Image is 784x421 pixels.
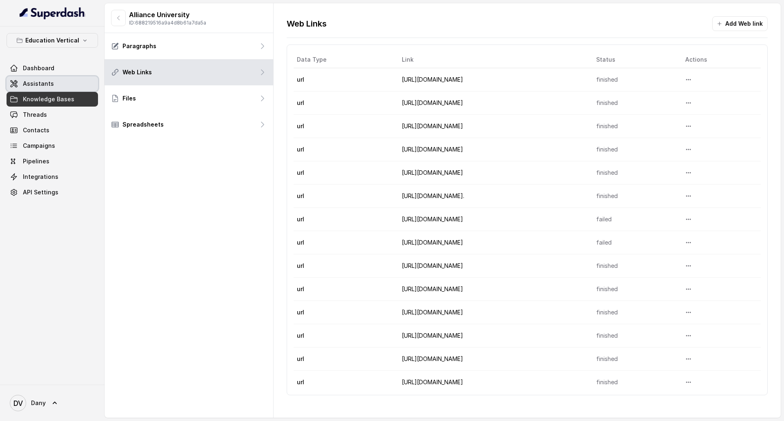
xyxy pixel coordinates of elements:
[122,120,164,129] p: Spreadsheets
[590,115,679,138] td: finished
[23,80,54,88] span: Assistants
[402,309,463,316] a: [URL][DOMAIN_NAME]
[712,16,768,31] button: Add Web link
[7,154,98,169] a: Pipelines
[402,216,463,223] a: [URL][DOMAIN_NAME]
[7,92,98,107] a: Knowledge Bases
[294,68,395,91] td: url
[590,161,679,185] td: finished
[122,68,152,76] p: Web Links
[294,115,395,138] td: url
[402,239,463,246] a: [URL][DOMAIN_NAME]
[681,189,696,203] button: More options
[122,94,136,102] p: Files
[681,305,696,320] button: More options
[681,212,696,227] button: More options
[402,285,463,292] a: [URL][DOMAIN_NAME]
[294,91,395,115] td: url
[590,51,679,68] th: Status
[294,161,395,185] td: url
[402,123,463,129] a: [URL][DOMAIN_NAME]
[7,185,98,200] a: API Settings
[681,72,696,87] button: More options
[402,76,463,83] a: [URL][DOMAIN_NAME]
[402,169,463,176] a: [URL][DOMAIN_NAME]
[294,278,395,301] td: url
[681,235,696,250] button: More options
[681,96,696,110] button: More options
[590,301,679,324] td: finished
[294,138,395,161] td: url
[590,208,679,231] td: failed
[23,64,54,72] span: Dashboard
[13,399,23,408] text: DV
[590,371,679,394] td: finished
[590,138,679,161] td: finished
[681,328,696,343] button: More options
[294,254,395,278] td: url
[294,208,395,231] td: url
[7,138,98,153] a: Campaigns
[23,173,58,181] span: Integrations
[122,42,156,50] p: Paragraphs
[129,10,206,20] p: Alliance University
[402,146,463,153] a: [URL][DOMAIN_NAME]
[402,379,463,385] a: [URL][DOMAIN_NAME]
[402,332,463,339] a: [URL][DOMAIN_NAME]
[402,99,463,106] a: [URL][DOMAIN_NAME]
[294,324,395,347] td: url
[402,262,463,269] a: [URL][DOMAIN_NAME]
[681,375,696,390] button: More options
[402,355,463,362] a: [URL][DOMAIN_NAME]
[23,111,47,119] span: Threads
[590,324,679,347] td: finished
[31,399,46,407] span: Dany
[294,301,395,324] td: url
[20,7,85,20] img: light.svg
[23,157,49,165] span: Pipelines
[23,95,74,103] span: Knowledge Bases
[681,282,696,296] button: More options
[7,392,98,414] a: Dany
[679,51,761,68] th: Actions
[681,142,696,157] button: More options
[681,119,696,134] button: More options
[7,123,98,138] a: Contacts
[294,371,395,394] td: url
[590,278,679,301] td: finished
[7,169,98,184] a: Integrations
[590,254,679,278] td: finished
[590,91,679,115] td: finished
[395,51,590,68] th: Link
[590,68,679,91] td: finished
[681,165,696,180] button: More options
[681,258,696,273] button: More options
[590,231,679,254] td: failed
[129,20,206,26] p: ID: 688219516a9a4d8b61a7da5a
[25,36,79,45] p: Education Vertical
[23,142,55,150] span: Campaigns
[681,352,696,366] button: More options
[7,33,98,48] button: Education Vertical
[7,107,98,122] a: Threads
[7,76,98,91] a: Assistants
[294,231,395,254] td: url
[590,185,679,208] td: finished
[590,347,679,371] td: finished
[402,192,464,199] a: [URL][DOMAIN_NAME].
[294,347,395,371] td: url
[294,185,395,208] td: url
[23,126,49,134] span: Contacts
[7,61,98,76] a: Dashboard
[287,18,327,29] p: Web Links
[23,188,58,196] span: API Settings
[294,51,395,68] th: Data Type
